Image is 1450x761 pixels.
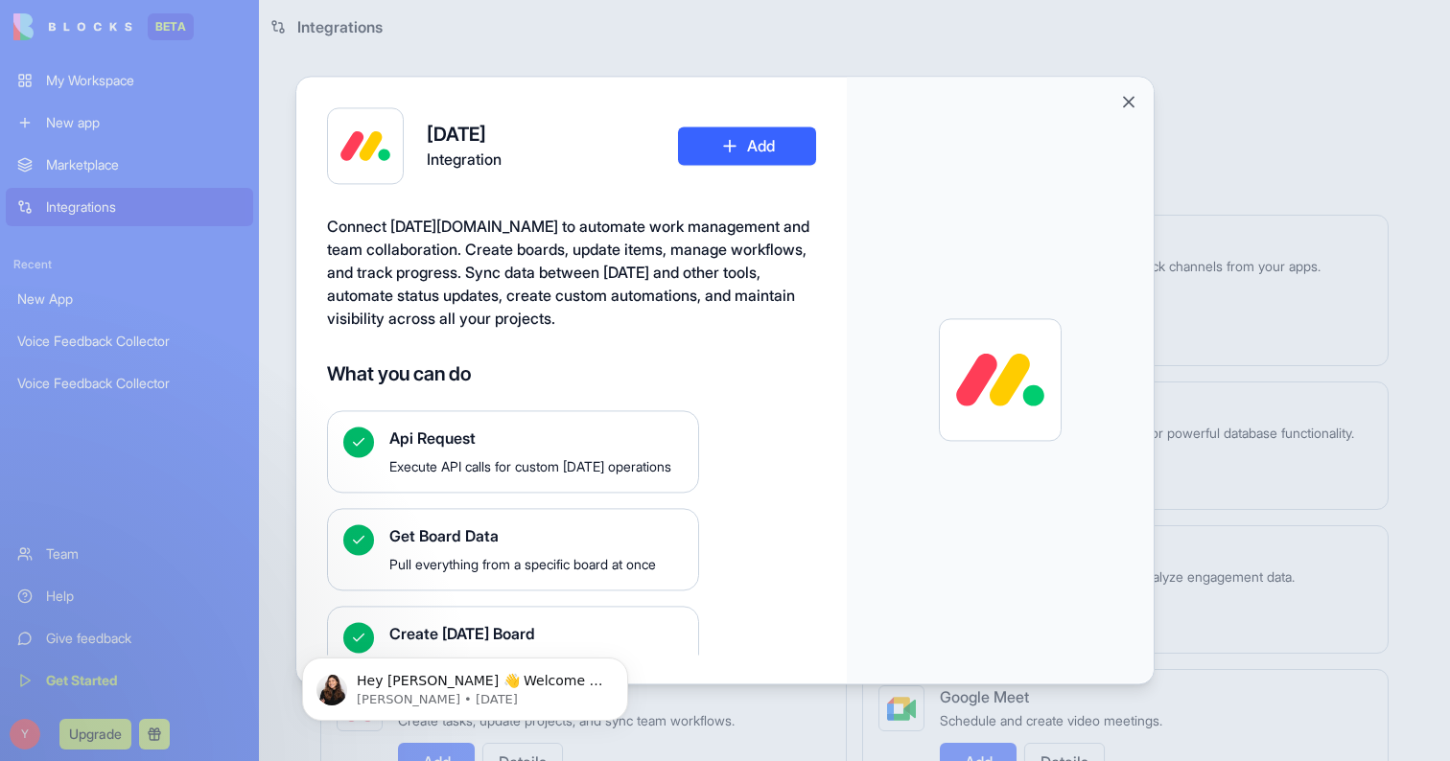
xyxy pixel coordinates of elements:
span: Connect [DATE][DOMAIN_NAME] to automate work management and team collaboration. Create boards, up... [327,217,809,328]
span: Integration [427,148,502,171]
span: Execute API calls for custom [DATE] operations [389,457,683,476]
span: Api Request [389,427,683,450]
h4: What you can do [327,360,816,387]
h4: [DATE] [427,121,502,148]
span: Get Board Data [389,524,683,547]
span: Pull everything from a specific board at once [389,555,683,574]
iframe: Intercom notifications message [273,617,657,751]
button: Add [678,127,816,165]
